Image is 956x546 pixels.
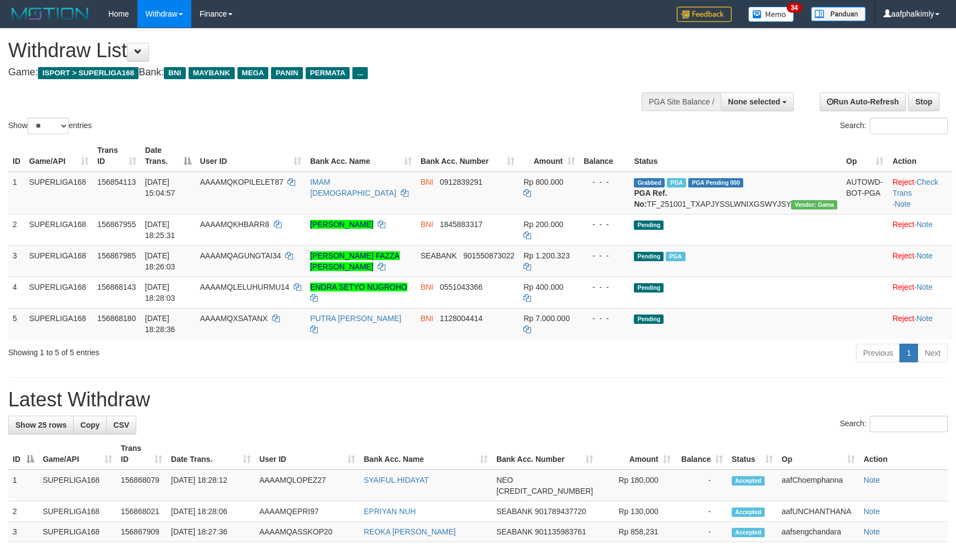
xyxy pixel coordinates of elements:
[732,528,765,537] span: Accepted
[8,389,948,411] h1: Latest Withdraw
[892,283,914,291] a: Reject
[688,178,743,187] span: PGA Pending
[310,283,407,291] a: ENDRA SETYO NUGROHO
[113,421,129,429] span: CSV
[535,527,586,536] span: Copy 901135983761 to clipboard
[916,251,933,260] a: Note
[200,178,284,186] span: AAAAMQKOPILELET87
[629,140,842,172] th: Status
[255,501,360,522] td: AAAAMQEPRI97
[8,416,74,434] a: Show 25 rows
[667,178,686,187] span: Marked by aafchhiseyha
[255,438,360,470] th: User ID: activate to sort column ascending
[908,92,940,111] a: Stop
[167,470,255,501] td: [DATE] 18:28:12
[496,527,533,536] span: SEABANK
[145,283,175,302] span: [DATE] 18:28:03
[97,283,136,291] span: 156868143
[888,214,952,245] td: ·
[15,421,67,429] span: Show 25 rows
[8,67,626,78] h4: Game: Bank:
[440,283,483,291] span: Copy 0551043366 to clipboard
[8,245,25,277] td: 3
[523,283,563,291] span: Rp 400.000
[584,250,626,261] div: - - -
[352,67,367,79] span: ...
[8,277,25,308] td: 4
[364,527,456,536] a: REOKA [PERSON_NAME]
[25,140,93,172] th: Game/API: activate to sort column ascending
[888,308,952,339] td: ·
[97,251,136,260] span: 156867985
[634,189,667,208] b: PGA Ref. No:
[440,220,483,229] span: Copy 1845883317 to clipboard
[164,67,185,79] span: BNI
[145,314,175,334] span: [DATE] 18:28:36
[748,7,794,22] img: Button%20Memo.svg
[888,140,952,172] th: Action
[728,97,780,106] span: None selected
[196,140,306,172] th: User ID: activate to sort column ascending
[38,501,117,522] td: SUPERLIGA168
[8,140,25,172] th: ID
[840,416,948,432] label: Search:
[200,251,281,260] span: AAAAMQAGUNGTAI34
[97,220,136,229] span: 156867955
[200,283,290,291] span: AAAAMQLELUHURMU14
[25,277,93,308] td: SUPERLIGA168
[117,501,167,522] td: 156868021
[523,178,563,186] span: Rp 800.000
[189,67,235,79] span: MAYBANK
[634,178,665,187] span: Grabbed
[38,67,139,79] span: ISPORT > SUPERLIGA168
[892,251,914,260] a: Reject
[421,314,433,323] span: BNI
[440,178,483,186] span: Copy 0912839291 to clipboard
[598,501,675,522] td: Rp 130,000
[916,283,933,291] a: Note
[97,314,136,323] span: 156868180
[306,140,416,172] th: Bank Acc. Name: activate to sort column ascending
[73,416,107,434] a: Copy
[579,140,630,172] th: Balance
[584,282,626,293] div: - - -
[255,522,360,542] td: AAAAMQASSKOP20
[38,470,117,501] td: SUPERLIGA168
[916,314,933,323] a: Note
[842,172,888,214] td: AUTOWD-BOT-PGA
[584,219,626,230] div: - - -
[8,172,25,214] td: 1
[463,251,515,260] span: Copy 901550873022 to clipboard
[306,67,350,79] span: PERMATA
[38,438,117,470] th: Game/API: activate to sort column ascending
[820,92,906,111] a: Run Auto-Refresh
[421,251,457,260] span: SEABANK
[145,220,175,240] span: [DATE] 18:25:31
[145,251,175,271] span: [DATE] 18:26:03
[892,178,938,197] a: Check Trans
[864,476,880,484] a: Note
[310,314,401,323] a: PUTRA [PERSON_NAME]
[535,507,586,516] span: Copy 901789437720 to clipboard
[859,438,948,470] th: Action
[167,522,255,542] td: [DATE] 18:27:36
[864,507,880,516] a: Note
[364,476,429,484] a: SYAIFUL HIDAYAT
[842,140,888,172] th: Op: activate to sort column ascending
[8,501,38,522] td: 2
[634,283,664,293] span: Pending
[38,522,117,542] td: SUPERLIGA168
[721,92,794,111] button: None selected
[634,315,664,324] span: Pending
[840,118,948,134] label: Search:
[117,470,167,501] td: 156868079
[167,438,255,470] th: Date Trans.: activate to sort column ascending
[523,314,570,323] span: Rp 7.000.000
[916,220,933,229] a: Note
[666,252,685,261] span: Marked by aafsengchandara
[106,416,136,434] a: CSV
[8,40,626,62] h1: Withdraw List
[200,220,269,229] span: AAAAMQKHBARR8
[255,470,360,501] td: AAAAMQLOPEZ27
[8,343,390,358] div: Showing 1 to 5 of 5 entries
